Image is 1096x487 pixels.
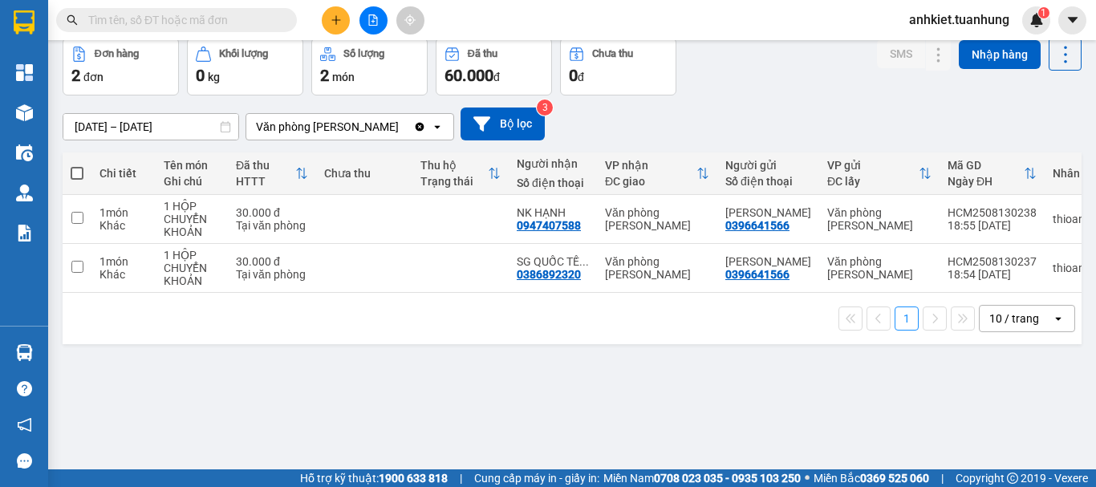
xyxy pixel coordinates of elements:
[236,219,308,232] div: Tại văn phòng
[71,66,80,85] span: 2
[537,99,553,116] sup: 3
[948,159,1024,172] div: Mã GD
[460,469,462,487] span: |
[605,175,696,188] div: ĐC giao
[493,71,500,83] span: đ
[1058,6,1086,34] button: caret-down
[219,48,268,59] div: Khối lượng
[95,48,139,59] div: Đơn hàng
[63,114,238,140] input: Select a date range.
[578,71,584,83] span: đ
[517,255,589,268] div: SG QUỐC TẾ CM
[1007,473,1018,484] span: copyright
[99,219,148,232] div: Khác
[17,453,32,469] span: message
[603,469,801,487] span: Miền Nam
[331,14,342,26] span: plus
[63,38,179,95] button: Đơn hàng2đơn
[1041,7,1046,18] span: 1
[1066,13,1080,27] span: caret-down
[827,255,932,281] div: Văn phòng [PERSON_NAME]
[236,255,308,268] div: 30.000 đ
[16,144,33,161] img: warehouse-icon
[311,38,428,95] button: Số lượng2món
[208,71,220,83] span: kg
[256,119,399,135] div: Văn phòng [PERSON_NAME]
[461,108,545,140] button: Bộ lọc
[413,120,426,133] svg: Clear value
[948,255,1037,268] div: HCM2508130237
[517,219,581,232] div: 0947407588
[948,219,1037,232] div: 18:55 [DATE]
[99,167,148,180] div: Chi tiết
[322,6,350,34] button: plus
[431,120,444,133] svg: open
[16,225,33,241] img: solution-icon
[569,66,578,85] span: 0
[367,14,379,26] span: file-add
[164,175,220,188] div: Ghi chú
[99,255,148,268] div: 1 món
[827,159,919,172] div: VP gửi
[236,268,308,281] div: Tại văn phòng
[474,469,599,487] span: Cung cấp máy in - giấy in:
[324,167,404,180] div: Chưa thu
[17,417,32,432] span: notification
[948,175,1024,188] div: Ngày ĐH
[99,206,148,219] div: 1 món
[805,475,810,481] span: ⚪️
[14,10,35,34] img: logo-vxr
[16,64,33,81] img: dashboard-icon
[605,206,709,232] div: Văn phòng [PERSON_NAME]
[164,200,220,213] div: 1 HỘP
[517,268,581,281] div: 0386892320
[468,48,497,59] div: Đã thu
[948,268,1037,281] div: 18:54 [DATE]
[941,469,944,487] span: |
[379,472,448,485] strong: 1900 633 818
[989,310,1039,327] div: 10 / trang
[196,66,205,85] span: 0
[400,119,402,135] input: Selected Văn phòng Tắc Vân.
[99,268,148,281] div: Khác
[436,38,552,95] button: Đã thu60.000đ
[725,159,811,172] div: Người gửi
[814,469,929,487] span: Miền Bắc
[16,185,33,201] img: warehouse-icon
[895,306,919,331] button: 1
[725,219,790,232] div: 0396641566
[1052,312,1065,325] svg: open
[16,344,33,361] img: warehouse-icon
[725,206,811,219] div: TRƯƠNG MINH LAB
[236,175,295,188] div: HTTT
[860,472,929,485] strong: 0369 525 060
[83,71,104,83] span: đơn
[359,6,388,34] button: file-add
[396,6,424,34] button: aim
[940,152,1045,195] th: Toggle SortBy
[343,48,384,59] div: Số lượng
[819,152,940,195] th: Toggle SortBy
[1038,7,1049,18] sup: 1
[164,159,220,172] div: Tên món
[444,66,493,85] span: 60.000
[959,40,1041,69] button: Nhập hàng
[164,262,220,287] div: CHUYỂN KHOẢN
[517,157,589,170] div: Người nhận
[164,249,220,262] div: 1 HỘP
[420,159,488,172] div: Thu hộ
[420,175,488,188] div: Trạng thái
[517,177,589,189] div: Số điện thoại
[17,381,32,396] span: question-circle
[827,206,932,232] div: Văn phòng [PERSON_NAME]
[592,48,633,59] div: Chưa thu
[605,159,696,172] div: VP nhận
[412,152,509,195] th: Toggle SortBy
[725,175,811,188] div: Số điện thoại
[517,206,589,219] div: NK HẠNH
[404,14,416,26] span: aim
[187,38,303,95] button: Khối lượng0kg
[877,39,925,68] button: SMS
[228,152,316,195] th: Toggle SortBy
[164,213,220,238] div: CHUYỂN KHOẢN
